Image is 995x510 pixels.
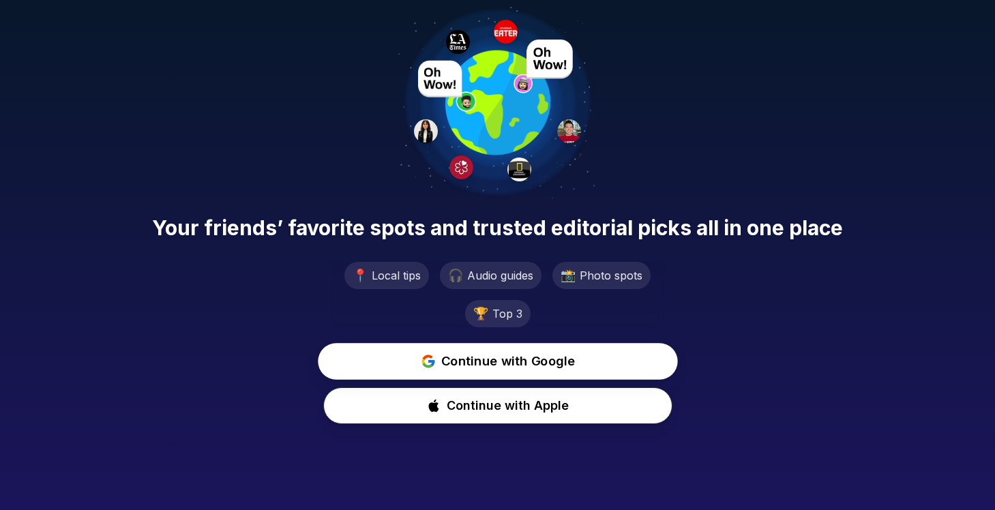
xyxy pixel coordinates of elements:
img: LA Times logo [446,30,470,54]
img: National Geographic logo [507,157,531,181]
span: Continue with Apple [447,396,569,415]
span: Your friends’ favorite spots and trusted editorial picks all in one place [152,215,843,240]
span: Local tips [372,267,421,284]
span: 🎧 [448,266,463,285]
img: User [414,119,438,143]
img: User avatar [514,40,574,93]
span: 📍 [353,266,368,285]
button: Continue with Google [318,343,677,380]
span: 📸 [561,266,576,285]
img: Jin [557,119,581,143]
img: User avatar [418,60,478,112]
span: Top 3 [492,305,522,322]
img: Michelin logo [449,155,473,179]
span: Audio guides [467,267,533,284]
span: Continue with Google [441,351,576,371]
span: Photo spots [580,267,642,284]
img: Eater logo [494,20,518,44]
button: Continue with Apple [323,387,672,424]
span: 🏆 [473,304,488,323]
